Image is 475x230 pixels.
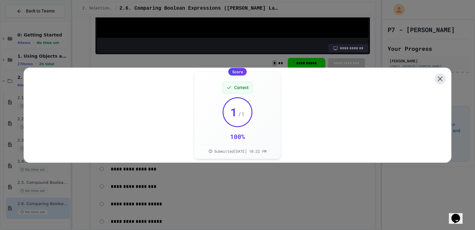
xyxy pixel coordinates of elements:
div: 100 % [230,132,245,141]
span: / 1 [238,110,245,118]
div: Score [228,68,247,75]
span: Submitted [DATE] 10:22 PM [214,149,266,154]
span: Correct [234,84,249,91]
iframe: chat widget [449,205,469,224]
span: 1 [230,106,237,118]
